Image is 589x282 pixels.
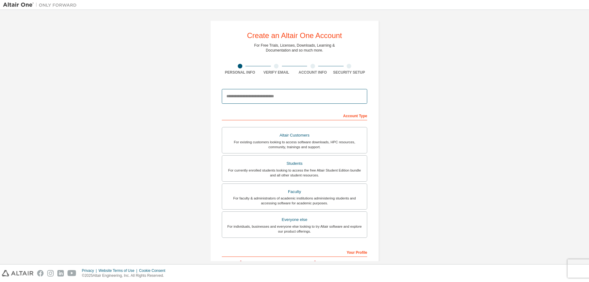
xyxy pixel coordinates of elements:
[222,260,293,265] label: First Name
[226,187,363,196] div: Faculty
[226,224,363,234] div: For individuals, businesses and everyone else looking to try Altair software and explore our prod...
[247,32,342,39] div: Create an Altair One Account
[226,159,363,168] div: Students
[3,2,80,8] img: Altair One
[222,110,367,120] div: Account Type
[82,273,169,278] p: © 2025 Altair Engineering, Inc. All Rights Reserved.
[226,168,363,178] div: For currently enrolled students looking to access the free Altair Student Edition bundle and all ...
[296,260,367,265] label: Last Name
[47,270,54,276] img: instagram.svg
[57,270,64,276] img: linkedin.svg
[37,270,44,276] img: facebook.svg
[226,215,363,224] div: Everyone else
[226,196,363,206] div: For faculty & administrators of academic institutions administering students and accessing softwa...
[222,70,258,75] div: Personal Info
[254,43,335,53] div: For Free Trials, Licenses, Downloads, Learning & Documentation and so much more.
[294,70,331,75] div: Account Info
[226,140,363,149] div: For existing customers looking to access software downloads, HPC resources, community, trainings ...
[258,70,295,75] div: Verify Email
[98,268,139,273] div: Website Terms of Use
[222,247,367,257] div: Your Profile
[331,70,368,75] div: Security Setup
[67,270,76,276] img: youtube.svg
[139,268,169,273] div: Cookie Consent
[82,268,98,273] div: Privacy
[226,131,363,140] div: Altair Customers
[2,270,33,276] img: altair_logo.svg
